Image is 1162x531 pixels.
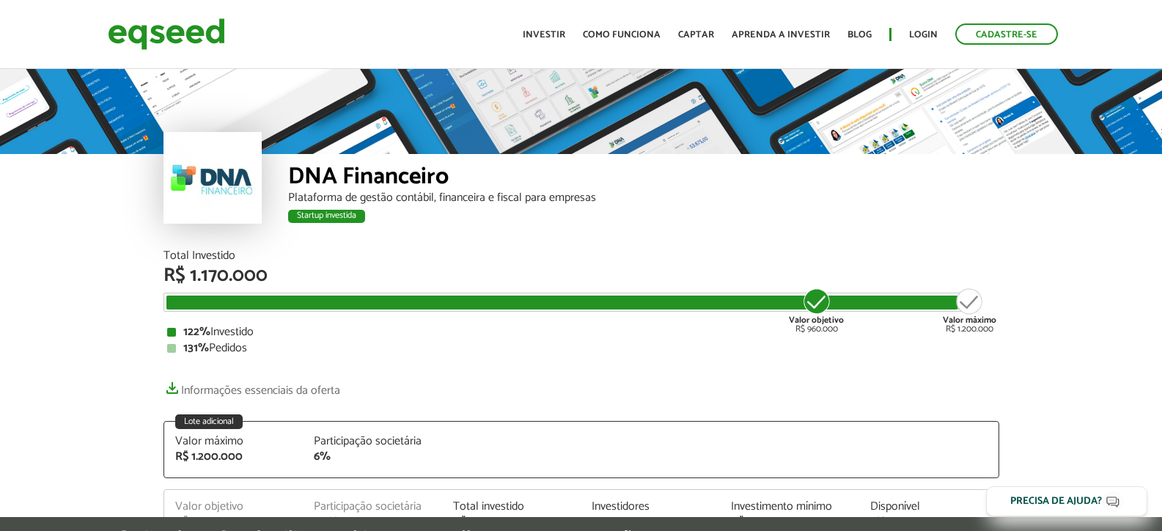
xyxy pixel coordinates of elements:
div: Total investido [453,501,570,513]
a: Informações essenciais da oferta [163,376,340,397]
a: Aprenda a investir [732,30,830,40]
div: Investido [167,326,996,338]
div: R$ 1.200.000 [175,451,293,463]
div: Investidores [592,501,709,513]
a: Como funciona [583,30,661,40]
div: Disponível [870,501,988,513]
strong: 122% [183,322,210,342]
div: Participação societária [314,501,431,513]
div: Lote adicional [175,414,243,429]
a: Investir [523,30,565,40]
div: Pedidos [167,343,996,354]
div: Investimento mínimo [731,501,848,513]
div: R$ 960.000 [789,287,844,334]
a: Login [909,30,938,40]
strong: Valor objetivo [789,313,844,327]
a: Captar [678,30,714,40]
strong: Valor máximo [943,313,996,327]
a: Cadastre-se [955,23,1058,45]
div: R$ 1.200.000 [943,287,996,334]
div: Valor objetivo [175,501,293,513]
a: Blog [847,30,872,40]
div: Participação societária [314,436,431,447]
div: Plataforma de gestão contábil, financeira e fiscal para empresas [288,192,999,204]
div: Startup investida [288,210,365,223]
div: Valor máximo [175,436,293,447]
div: DNA Financeiro [288,165,999,192]
strong: 131% [183,338,209,358]
div: Total Investido [163,250,999,262]
div: R$ 1.170.000 [163,266,999,285]
img: EqSeed [108,15,225,54]
div: 6% [314,451,431,463]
